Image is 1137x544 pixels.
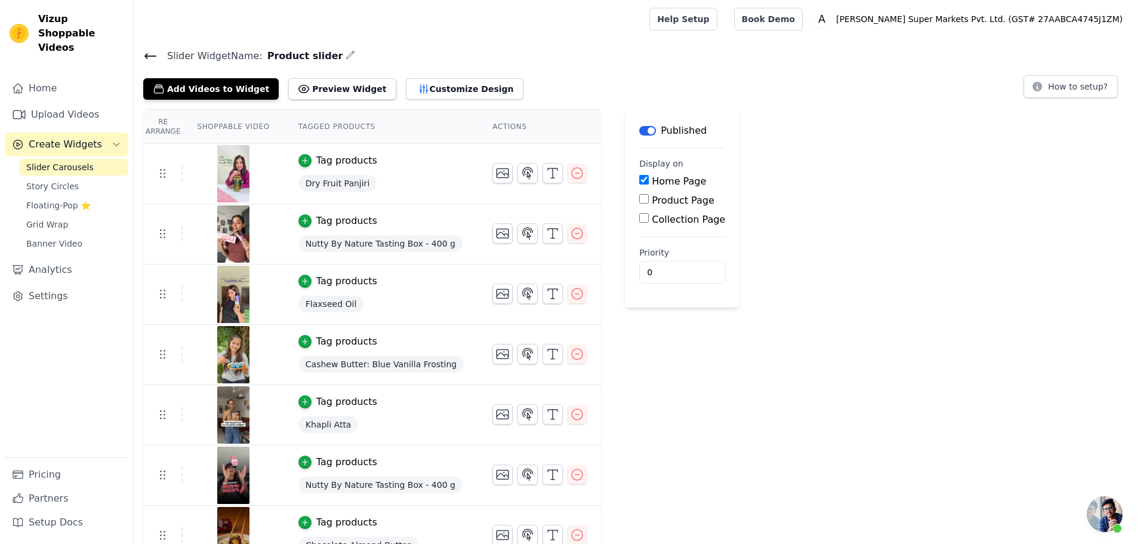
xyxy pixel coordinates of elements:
span: Grid Wrap [26,219,68,230]
span: Slider Widget Name: [158,49,263,63]
span: Flaxseed Oil [298,296,363,312]
button: Preview Widget [288,78,396,100]
span: Slider Carousels [26,161,94,173]
a: Story Circles [19,178,128,195]
label: Priority [639,247,725,259]
span: Nutty By Nature Tasting Box - 400 g [298,477,463,493]
span: Create Widgets [29,137,102,152]
label: Product Page [652,195,714,206]
img: Vizup [10,24,29,43]
span: Floating-Pop ⭐ [26,199,91,211]
button: Tag products [298,274,377,288]
label: Collection Page [652,214,725,225]
button: Change Thumbnail [492,284,513,304]
button: Tag products [298,455,377,469]
img: reel-preview-aef057-93.myshopify.com-3685254618098763065_58532049005.jpeg [217,205,250,263]
div: Tag products [316,515,377,530]
th: Tagged Products [284,110,478,144]
button: Tag products [298,214,377,228]
p: Published [661,124,707,138]
span: Cashew Butter: Blue Vanilla Frosting [298,356,464,373]
img: vizup-images-7c3c.jpg [217,386,250,444]
a: Grid Wrap [19,216,128,233]
button: Add Videos to Widget [143,78,279,100]
div: Tag products [316,214,377,228]
img: reel-preview-aef057-93.myshopify.com-3623611515479816040_31391428095.jpeg [217,145,250,202]
span: Banner Video [26,238,82,250]
button: Change Thumbnail [492,404,513,425]
a: Slider Carousels [19,159,128,176]
button: Tag products [298,515,377,530]
th: Shoppable Video [183,110,284,144]
span: Nutty By Nature Tasting Box - 400 g [298,235,463,252]
button: Customize Design [406,78,523,100]
button: Tag products [298,395,377,409]
button: Tag products [298,334,377,349]
span: Khapli Atta [298,416,359,433]
legend: Display on [639,158,683,170]
th: Re Arrange [143,110,183,144]
th: Actions [478,110,601,144]
a: Home [5,76,128,100]
a: Pricing [5,463,128,487]
label: Home Page [652,176,706,187]
div: Tag products [316,455,377,469]
a: Setup Docs [5,511,128,534]
a: Partners [5,487,128,511]
text: A [818,13,825,25]
a: Book Demo [734,8,803,30]
p: [PERSON_NAME] Super Markets Pvt. Ltd. (GST# 27AABCA4745J1ZM) [831,8,1127,30]
img: vizup-images-73ea.jpg [217,266,250,323]
a: Banner Video [19,235,128,252]
div: Tag products [316,153,377,168]
div: Tag products [316,334,377,349]
span: Vizup Shoppable Videos [38,12,124,55]
button: How to setup? [1024,75,1118,98]
button: Change Thumbnail [492,465,513,485]
button: Change Thumbnail [492,344,513,364]
button: Change Thumbnail [492,163,513,183]
button: Tag products [298,153,377,168]
div: Tag products [316,274,377,288]
button: Change Thumbnail [492,223,513,244]
span: Dry Fruit Panjiri [298,175,377,192]
img: reel-preview-aef057-93.myshopify.com-3694590881415011500_6453752457.jpeg [217,326,250,383]
button: A [PERSON_NAME] Super Markets Pvt. Ltd. (GST# 27AABCA4745J1ZM) [812,8,1127,30]
a: How to setup? [1024,84,1118,95]
img: reel-preview-aef057-93.myshopify.com-3661301944724042326_6453752457.jpeg [217,447,250,504]
a: Open chat [1087,496,1123,532]
a: Floating-Pop ⭐ [19,197,128,214]
a: Upload Videos [5,103,128,127]
button: Create Widgets [5,133,128,156]
div: Tag products [316,395,377,409]
a: Settings [5,284,128,308]
span: Product slider [263,49,343,63]
a: Analytics [5,258,128,282]
div: Edit Name [346,48,355,64]
a: Help Setup [649,8,717,30]
span: Story Circles [26,180,79,192]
